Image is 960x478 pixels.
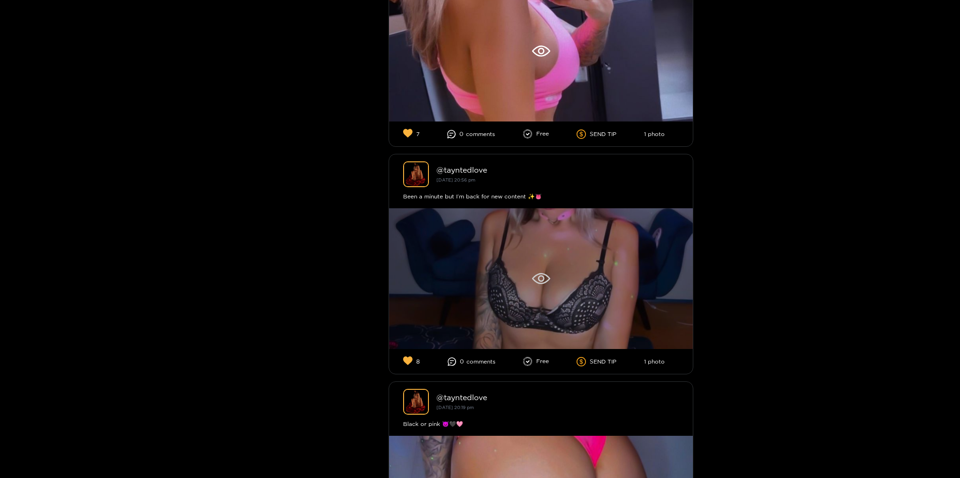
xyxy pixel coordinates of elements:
[577,129,590,139] span: dollar
[403,419,679,429] div: Black or pink 😈🖤🩷
[403,192,679,201] div: Been a minute but I’m back for new content ✨👅
[436,177,475,182] small: [DATE] 20:56 pm
[436,166,679,174] div: @ tayntedlove
[436,405,474,410] small: [DATE] 20:19 pm
[644,131,665,137] li: 1 photo
[577,357,616,366] li: SEND TIP
[448,357,495,366] li: 0
[523,357,549,366] li: Free
[466,358,495,365] span: comment s
[577,129,616,139] li: SEND TIP
[403,389,429,415] img: tayntedlove
[523,129,549,139] li: Free
[403,356,420,367] li: 8
[577,357,590,366] span: dollar
[447,130,495,138] li: 0
[403,161,429,187] img: tayntedlove
[436,393,679,402] div: @ tayntedlove
[644,358,665,365] li: 1 photo
[466,131,495,137] span: comment s
[403,129,420,139] li: 7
